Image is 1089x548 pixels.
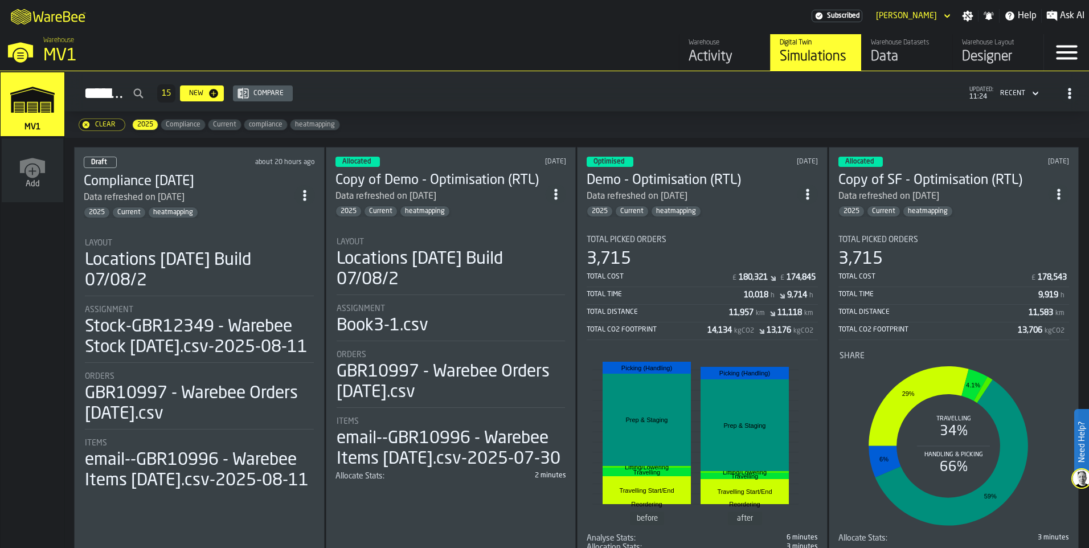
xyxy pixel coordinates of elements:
[85,372,114,381] span: Orders
[744,291,768,300] div: Stat Value
[957,10,978,22] label: button-toggle-Settings
[587,534,636,543] div: Title
[84,191,294,205] div: Data refreshed on 11.08.2025
[342,158,371,165] span: Allocated
[162,89,171,97] span: 15
[400,207,449,215] span: heatmapping
[1038,273,1067,282] div: Stat Value
[1031,274,1035,282] span: £
[65,71,1089,112] h2: button-Simulations
[1044,34,1089,71] label: button-toggle-Menu
[587,171,797,190] div: Demo - Optimisation (RTL)
[679,34,770,71] a: link-to-/wh/i/3ccf57d1-1e0c-4a81-a3bb-c2011c5f0d50/feed/
[180,85,224,101] button: button-New
[587,190,797,203] div: Data refreshed on 30.07.2025
[337,238,566,295] div: stat-Layout
[839,207,864,215] span: 2025
[767,326,791,335] div: Stat Value
[838,235,1070,244] div: Title
[365,207,397,215] span: Current
[732,274,736,282] span: £
[335,472,567,481] div: stat-Allocate Stats:
[637,514,658,522] text: before
[1018,9,1037,23] span: Help
[22,122,43,132] span: MV1
[771,292,775,300] span: h
[85,439,314,448] div: Title
[85,305,314,314] div: Title
[337,238,566,247] div: Title
[587,308,729,316] div: Total Distance
[84,173,294,191] h3: Compliance [DATE]
[780,48,852,66] div: Simulations
[85,239,314,248] div: Title
[588,351,817,531] div: stat-
[587,326,707,334] div: Total CO2 Footprint
[335,157,380,167] div: status-3 2
[652,207,701,215] span: heatmapping
[290,121,339,129] span: heatmapping
[337,417,566,426] div: Title
[337,249,566,290] div: Locations [DATE] Build 07/08/2
[1038,291,1058,300] div: Stat Value
[838,235,1070,340] div: stat-Total Picked Orders
[337,238,364,247] span: Layout
[952,34,1043,71] a: link-to-/wh/i/3ccf57d1-1e0c-4a81-a3bb-c2011c5f0d50/designer
[827,12,859,20] span: Subscribed
[337,304,566,341] div: stat-Assignment
[335,190,436,203] div: Data refreshed on [DATE]
[84,208,109,216] span: 2025
[84,157,117,168] div: status-0 2
[337,350,566,359] div: Title
[1055,309,1065,317] span: km
[587,291,744,298] div: Total Time
[2,138,63,205] a: link-to-/wh/new
[871,9,953,23] div: DropdownMenuValue-Jules McBlain
[593,158,624,165] span: Optimised
[84,173,294,191] div: Compliance 11.08.2025
[335,226,567,481] section: card-SimulationDashboardCard-allocated
[85,450,314,491] div: email--GBR10996 - Warebee Items [DATE].csv-2025-08-11
[587,235,818,244] div: Title
[838,226,1070,543] section: card-SimulationDashboardCard-allocated
[756,309,765,317] span: km
[587,273,730,281] div: Total Cost
[867,207,900,215] span: Current
[777,308,802,317] div: Stat Value
[903,207,952,215] span: heatmapping
[85,250,314,291] div: Locations [DATE] Build 07/08/2
[838,326,1018,334] div: Total CO2 Footprint
[233,85,293,101] button: button-Compare
[587,190,687,203] div: Data refreshed on [DATE]
[838,235,918,244] span: Total Picked Orders
[1075,410,1088,474] label: Need Help?
[1042,9,1089,23] label: button-toggle-Ask AI
[84,191,185,205] div: Data refreshed on [DATE]
[1018,326,1042,335] div: Stat Value
[337,304,566,313] div: Title
[871,48,943,66] div: Data
[838,190,1049,203] div: Data refreshed on 30.07.2025
[838,534,1070,543] div: stat-Allocate Stats:
[335,472,384,481] div: Title
[587,207,612,215] span: 2025
[845,158,874,165] span: Allocated
[79,118,125,131] button: button-Clear
[474,158,566,166] div: Updated: 07/08/2025, 14:23:37 Created: 07/08/2025, 13:27:48
[962,48,1034,66] div: Designer
[1000,9,1041,23] label: button-toggle-Help
[996,87,1041,100] div: DropdownMenuValue-4
[587,249,631,269] div: 3,715
[337,428,566,469] div: email--GBR10996 - Warebee Items [DATE].csv-2025-07-30
[962,39,1034,47] div: Warehouse Layout
[185,89,208,97] div: New
[616,207,648,215] span: Current
[780,39,852,47] div: Digital Twin
[838,534,887,543] span: Allocate Stats:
